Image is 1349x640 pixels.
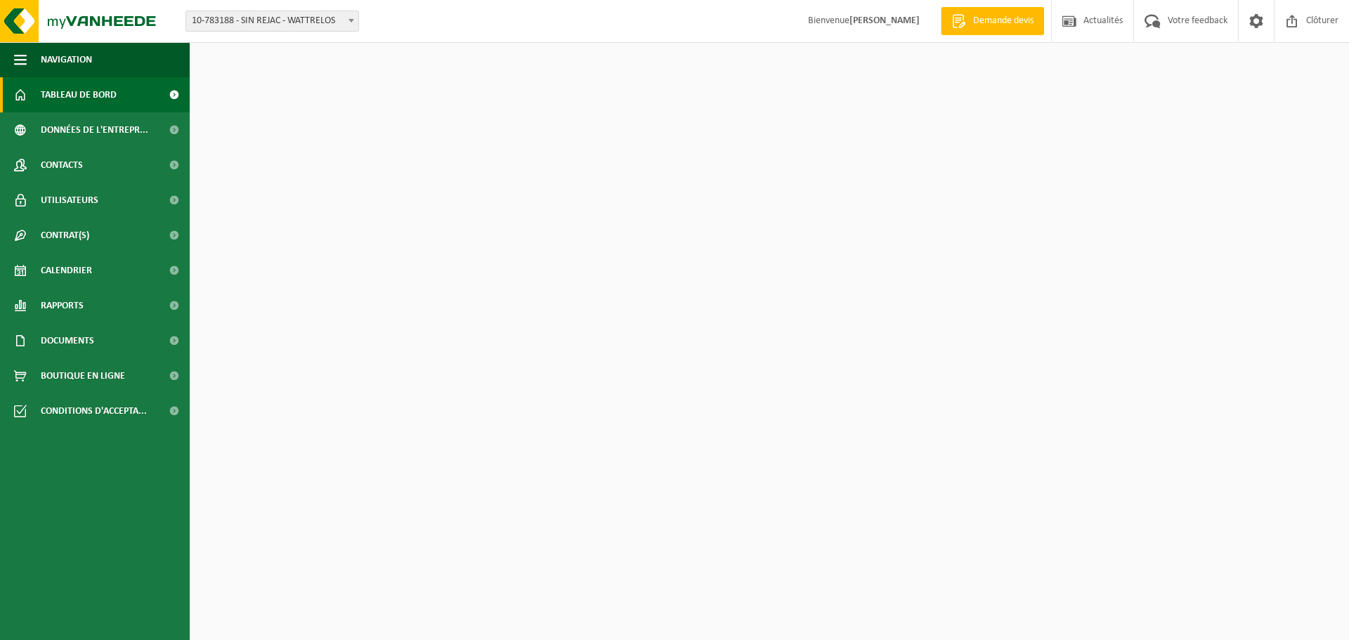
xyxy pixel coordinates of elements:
span: Données de l'entrepr... [41,112,148,148]
span: Utilisateurs [41,183,98,218]
span: Rapports [41,288,84,323]
span: 10-783188 - SIN REJAC - WATTRELOS [185,11,359,32]
span: Demande devis [970,14,1037,28]
span: Conditions d'accepta... [41,393,147,429]
span: Navigation [41,42,92,77]
span: Contrat(s) [41,218,89,253]
span: Tableau de bord [41,77,117,112]
span: Calendrier [41,253,92,288]
span: 10-783188 - SIN REJAC - WATTRELOS [186,11,358,31]
span: Documents [41,323,94,358]
strong: [PERSON_NAME] [849,15,920,26]
span: Boutique en ligne [41,358,125,393]
a: Demande devis [941,7,1044,35]
span: Contacts [41,148,83,183]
